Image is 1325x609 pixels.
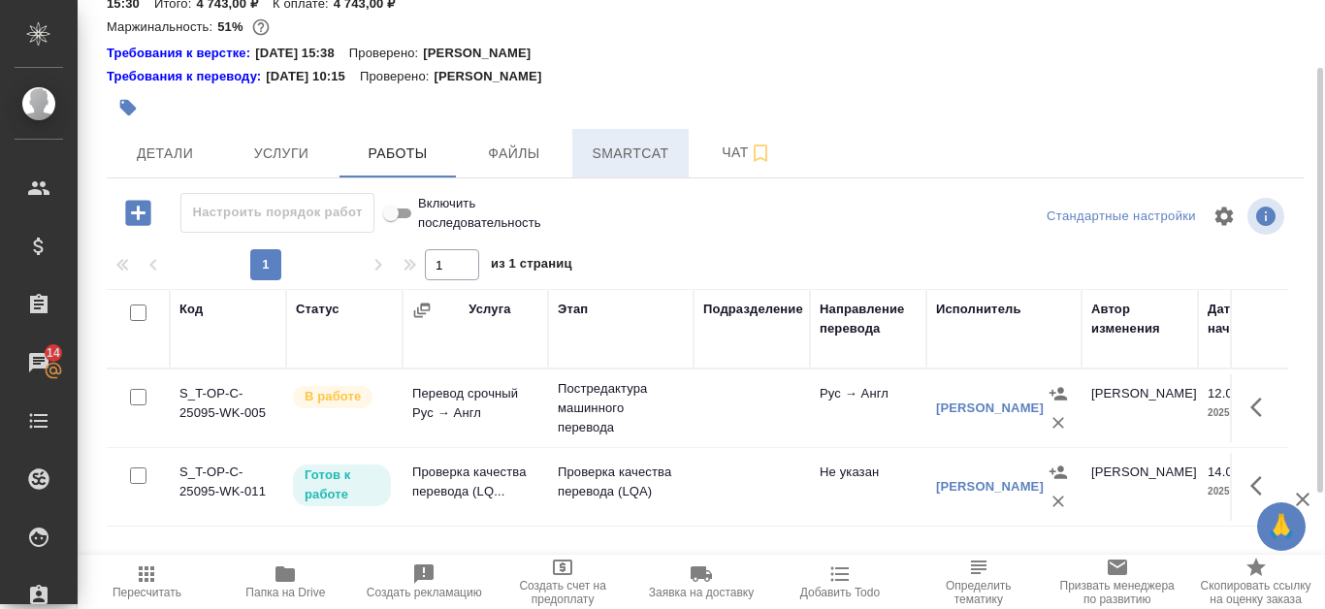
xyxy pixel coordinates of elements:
button: Создать счет на предоплату [494,555,632,609]
button: Добавить Todo [770,555,909,609]
button: 🙏 [1257,502,1306,551]
button: Назначить [1044,379,1073,408]
span: из 1 страниц [491,252,572,280]
button: Заявка на доставку [632,555,771,609]
p: Проверка качества перевода (LQA) [558,463,684,501]
span: Включить последовательность [418,194,541,233]
button: Добавить работу [112,193,165,233]
button: Определить тематику [909,555,1048,609]
span: Посмотреть информацию [1247,198,1288,235]
button: Удалить [1044,408,1073,437]
p: 51% [217,19,247,34]
div: Подразделение [703,300,803,319]
span: Добавить Todo [800,586,880,599]
p: 12.09, [1208,386,1244,401]
span: Настроить таблицу [1201,193,1247,240]
p: [DATE] 10:15 [266,67,360,86]
div: Статус [296,300,339,319]
span: Папка на Drive [245,586,325,599]
p: В работе [305,387,361,406]
p: [DATE] 15:38 [255,44,349,63]
div: Услуга [469,300,510,319]
button: Сгруппировать [412,301,432,320]
td: Не указан [810,453,926,521]
div: Код [179,300,203,319]
button: Пересчитать [78,555,216,609]
td: [PERSON_NAME] [1082,374,1198,442]
span: Создать рекламацию [367,586,482,599]
td: S_T-OP-C-25095-WK-005 [170,374,286,442]
button: Добавить тэг [107,86,149,129]
a: [PERSON_NAME] [936,479,1044,494]
span: Скопировать ссылку на оценку заказа [1198,579,1313,606]
button: Назначить [1044,458,1073,487]
span: Чат [700,141,793,165]
span: Пересчитать [113,586,181,599]
svg: Подписаться [749,142,772,165]
button: Удалить [1044,487,1073,516]
span: Файлы [468,142,561,166]
div: Исполнитель [936,300,1021,319]
button: Создать рекламацию [355,555,494,609]
button: Скопировать ссылку на оценку заказа [1186,555,1325,609]
td: [PERSON_NAME] [1082,453,1198,521]
p: [PERSON_NAME] [434,67,556,86]
p: Проверено: [360,67,435,86]
button: Папка на Drive [216,555,355,609]
div: Нажми, чтобы открыть папку с инструкцией [107,44,255,63]
a: 14 [5,338,73,387]
div: Дата начала [1208,300,1285,338]
span: Определить тематику [921,579,1036,606]
td: S_T-OP-C-25095-WK-011 [170,453,286,521]
p: [PERSON_NAME] [423,44,545,63]
div: Исполнитель может приступить к работе [291,463,393,508]
p: Постредактура машинного перевода [558,379,684,437]
span: Призвать менеджера по развитию [1059,579,1175,606]
a: Требования к верстке: [107,44,255,63]
span: 14 [35,343,72,363]
div: Автор изменения [1091,300,1188,338]
p: 14.09, [1208,465,1244,479]
div: Исполнитель выполняет работу [291,384,393,410]
a: [PERSON_NAME] [936,401,1044,415]
p: Проверено: [349,44,424,63]
p: Готов к работе [305,465,379,504]
a: Требования к переводу: [107,67,266,86]
button: Призвать менеджера по развитию [1048,555,1186,609]
td: Перевод срочный Рус → Англ [403,374,548,442]
span: Детали [118,142,211,166]
button: Здесь прячутся важные кнопки [1239,463,1285,509]
td: Рус → Англ [810,374,926,442]
div: split button [1042,202,1201,232]
span: Услуги [235,142,328,166]
span: Работы [351,142,444,166]
span: 🙏 [1265,506,1298,547]
td: Проверка качества перевода (LQ... [403,453,548,521]
span: Smartcat [584,142,677,166]
button: 1922.00 RUB; [248,15,274,40]
button: Здесь прячутся важные кнопки [1239,384,1285,431]
p: 2025 [1208,482,1285,501]
div: Направление перевода [820,300,917,338]
p: 2025 [1208,403,1285,423]
div: Этап [558,300,588,319]
span: Заявка на доставку [649,586,754,599]
span: Создать счет на предоплату [505,579,621,606]
p: Маржинальность: [107,19,217,34]
div: Нажми, чтобы открыть папку с инструкцией [107,67,266,86]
